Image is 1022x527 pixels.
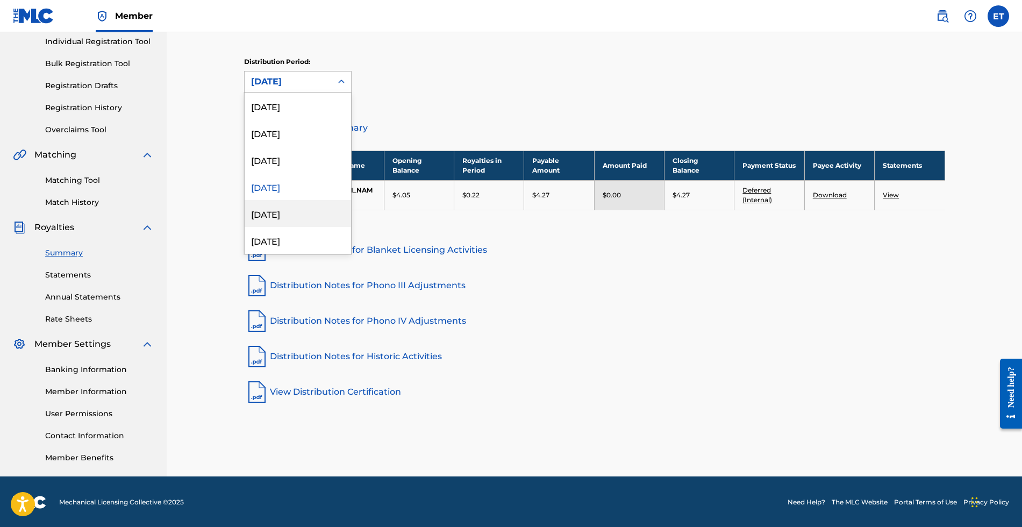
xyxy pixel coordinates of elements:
[244,308,945,334] a: Distribution Notes for Phono IV Adjustments
[673,190,690,200] p: $4.27
[932,5,953,27] a: Public Search
[59,497,184,507] span: Mechanical Licensing Collective © 2025
[45,102,154,113] a: Registration History
[462,190,480,200] p: $0.22
[734,151,804,180] th: Payment Status
[964,10,977,23] img: help
[244,344,270,369] img: pdf
[115,10,153,22] span: Member
[883,191,899,199] a: View
[742,186,772,204] a: Deferred (Internal)
[34,338,111,351] span: Member Settings
[45,58,154,69] a: Bulk Registration Tool
[45,247,154,259] a: Summary
[13,148,26,161] img: Matching
[384,151,454,180] th: Opening Balance
[245,146,351,173] div: [DATE]
[13,221,26,234] img: Royalties
[13,8,54,24] img: MLC Logo
[532,190,549,200] p: $4.27
[244,115,945,141] a: Distribution Summary
[244,379,270,405] img: pdf
[244,273,270,298] img: pdf
[875,151,945,180] th: Statements
[813,191,847,199] a: Download
[45,197,154,208] a: Match History
[245,200,351,227] div: [DATE]
[34,221,74,234] span: Royalties
[45,364,154,375] a: Banking Information
[524,151,594,180] th: Payable Amount
[245,92,351,119] div: [DATE]
[963,497,1009,507] a: Privacy Policy
[34,148,76,161] span: Matching
[45,291,154,303] a: Annual Statements
[244,57,352,67] p: Distribution Period:
[936,10,949,23] img: search
[594,151,664,180] th: Amount Paid
[971,486,978,518] div: Drag
[894,497,957,507] a: Portal Terms of Use
[244,237,945,263] a: Distribution Notes for Blanket Licensing Activities
[45,408,154,419] a: User Permissions
[603,190,621,200] p: $0.00
[45,386,154,397] a: Member Information
[45,124,154,136] a: Overclaims Tool
[244,344,945,369] a: Distribution Notes for Historic Activities
[251,75,325,88] div: [DATE]
[45,36,154,47] a: Individual Registration Tool
[245,119,351,146] div: [DATE]
[454,151,524,180] th: Royalties in Period
[245,173,351,200] div: [DATE]
[245,227,351,254] div: [DATE]
[804,151,874,180] th: Payee Activity
[960,5,981,27] div: Help
[45,314,154,325] a: Rate Sheets
[992,348,1022,440] iframe: Resource Center
[141,338,154,351] img: expand
[244,379,945,405] a: View Distribution Certification
[141,221,154,234] img: expand
[13,338,26,351] img: Member Settings
[832,497,888,507] a: The MLC Website
[788,497,825,507] a: Need Help?
[45,80,154,91] a: Registration Drafts
[96,10,109,23] img: Top Rightsholder
[244,308,270,334] img: pdf
[244,273,945,298] a: Distribution Notes for Phono III Adjustments
[392,190,410,200] p: $4.05
[664,151,734,180] th: Closing Balance
[45,430,154,441] a: Contact Information
[988,5,1009,27] div: User Menu
[13,496,46,509] img: logo
[45,269,154,281] a: Statements
[45,452,154,464] a: Member Benefits
[141,148,154,161] img: expand
[968,475,1022,527] iframe: Chat Widget
[45,175,154,186] a: Matching Tool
